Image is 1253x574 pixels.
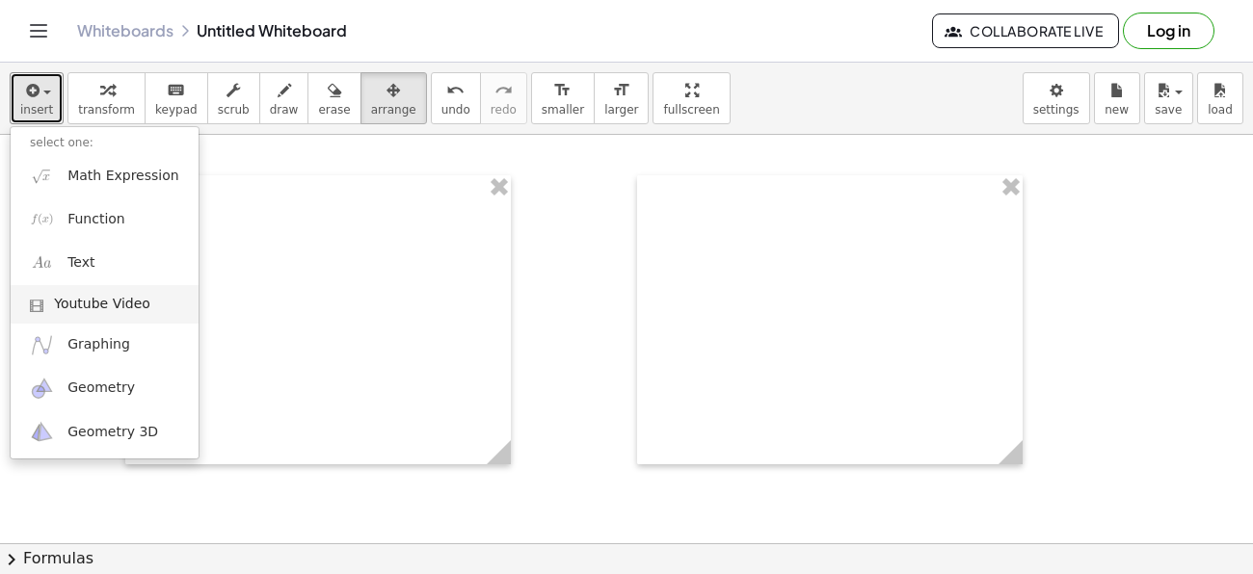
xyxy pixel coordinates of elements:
button: new [1094,72,1140,124]
button: Collaborate Live [932,13,1119,48]
button: redoredo [480,72,527,124]
button: insert [10,72,64,124]
a: Geometry 3D [11,410,199,454]
img: ggb-graphing.svg [30,333,54,357]
span: Youtube Video [54,295,150,314]
span: Collaborate Live [948,22,1103,39]
span: redo [491,103,517,117]
button: scrub [207,72,260,124]
span: settings [1033,103,1080,117]
button: keyboardkeypad [145,72,208,124]
a: Whiteboards [77,21,173,40]
a: Graphing [11,324,199,367]
span: Geometry 3D [67,423,158,442]
button: load [1197,72,1243,124]
span: draw [270,103,299,117]
span: transform [78,103,135,117]
button: fullscreen [653,72,730,124]
img: sqrt_x.png [30,164,54,188]
i: undo [446,79,465,102]
span: load [1208,103,1233,117]
span: undo [441,103,470,117]
i: format_size [612,79,630,102]
span: Text [67,253,94,273]
button: Log in [1123,13,1214,49]
span: larger [604,103,638,117]
button: settings [1023,72,1090,124]
a: Youtube Video [11,285,199,324]
button: draw [259,72,309,124]
span: erase [318,103,350,117]
img: ggb-3d.svg [30,420,54,444]
span: Graphing [67,335,130,354]
i: format_size [553,79,572,102]
span: insert [20,103,53,117]
span: Math Expression [67,167,178,186]
span: smaller [542,103,584,117]
button: Toggle navigation [23,15,54,46]
span: scrub [218,103,250,117]
a: Text [11,241,199,284]
li: select one: [11,132,199,154]
span: arrange [371,103,416,117]
img: f_x.png [30,207,54,231]
button: erase [307,72,360,124]
img: Aa.png [30,250,54,274]
img: ggb-geometry.svg [30,377,54,401]
button: format_sizesmaller [531,72,595,124]
button: undoundo [431,72,481,124]
span: keypad [155,103,198,117]
a: Geometry [11,367,199,410]
i: redo [494,79,513,102]
span: fullscreen [663,103,719,117]
span: new [1105,103,1129,117]
button: arrange [360,72,427,124]
button: format_sizelarger [594,72,649,124]
span: save [1155,103,1182,117]
i: keyboard [167,79,185,102]
span: Geometry [67,378,135,398]
a: Function [11,197,199,241]
button: transform [67,72,146,124]
button: save [1144,72,1193,124]
a: Math Expression [11,154,199,197]
span: Function [67,210,125,229]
